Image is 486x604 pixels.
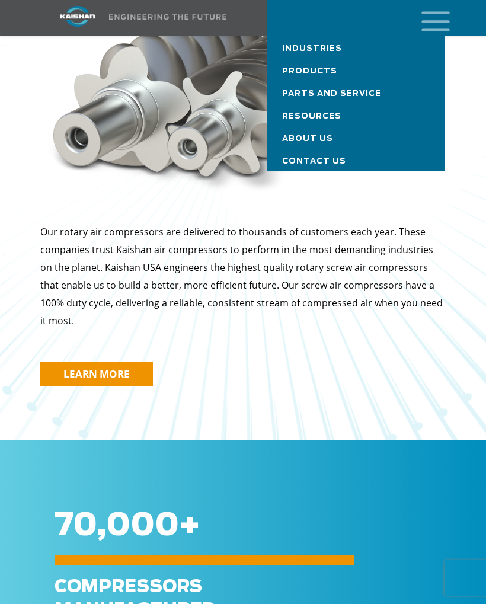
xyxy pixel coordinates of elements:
[267,126,445,148] a: About Us
[282,158,346,165] span: Contact Us
[40,223,446,330] p: Our rotary air compressors are delivered to thousands of customers each year. These companies tru...
[267,36,445,58] a: Industries
[267,36,445,171] nav: Main menu
[267,148,445,171] a: Contact Us
[282,113,341,120] span: Resources
[63,367,130,381] span: LEARN MORE
[282,68,337,75] span: Products
[282,45,342,53] span: Industries
[267,81,445,103] a: Parts and Service
[33,6,122,27] img: kaishan logo
[55,518,288,534] h6: +
[40,362,153,386] a: LEARN MORE
[55,510,179,541] span: 70,000
[267,103,445,126] a: Resources
[40,5,364,199] img: screw
[109,14,226,20] img: Engineering the future
[282,135,333,143] span: About Us
[417,8,437,28] a: mobile menu
[282,90,381,98] span: Parts and Service
[267,58,445,81] a: Products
